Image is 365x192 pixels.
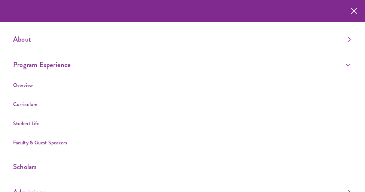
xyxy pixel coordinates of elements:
[13,33,351,45] a: About
[13,58,351,71] a: Program Experience
[13,100,37,108] a: Curriculum
[13,81,33,89] a: Overview
[13,160,351,173] a: Scholars
[13,139,67,146] a: Faculty & Guest Speakers
[13,120,39,127] a: Student Life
